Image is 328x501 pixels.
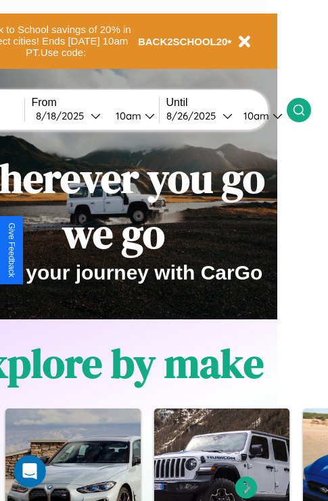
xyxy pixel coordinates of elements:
div: Give Feedback [7,223,16,278]
iframe: Intercom live chat [14,455,46,487]
button: 10am [105,109,159,123]
div: 10am [237,109,273,122]
label: From [32,97,159,109]
b: BACK2SCHOOL20 [138,36,228,47]
button: 10am [233,109,287,123]
div: 8 / 26 / 2025 [166,109,222,122]
div: 10am [109,109,145,122]
label: Until [166,97,287,109]
div: 8 / 18 / 2025 [36,109,91,122]
button: 8/18/2025 [32,109,105,123]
